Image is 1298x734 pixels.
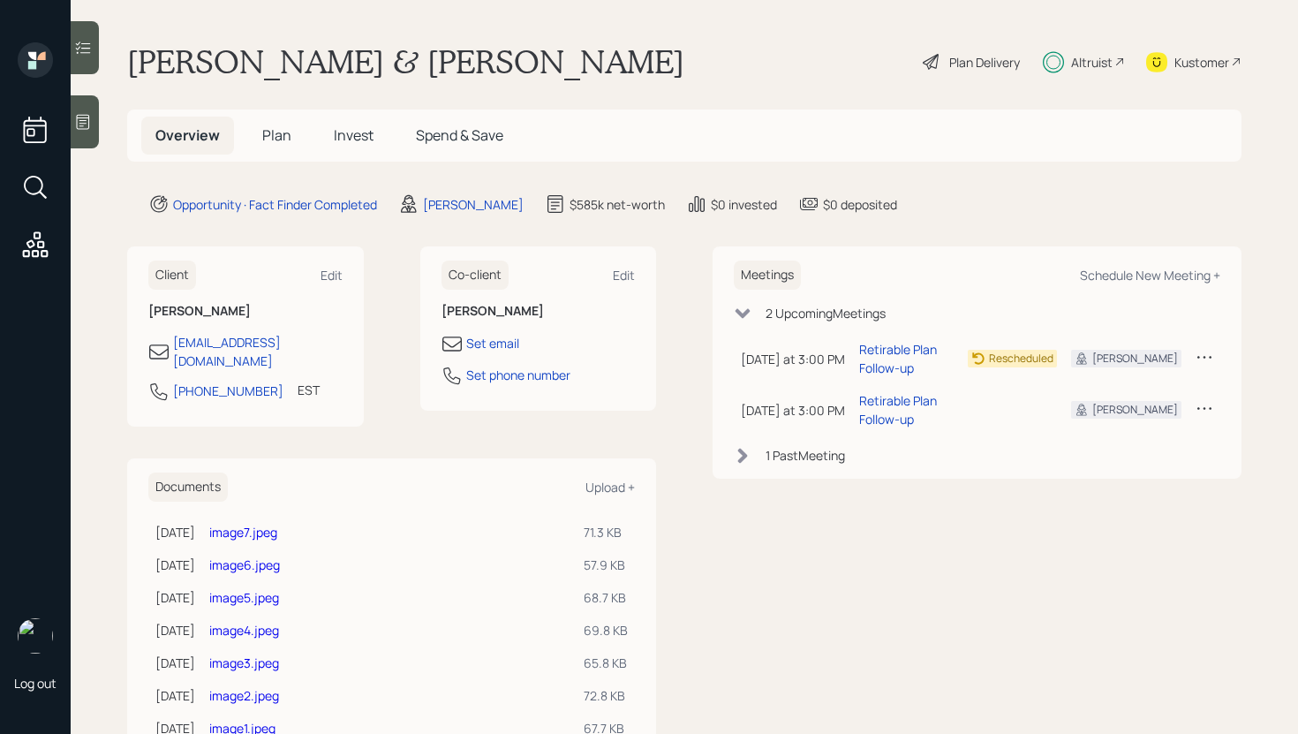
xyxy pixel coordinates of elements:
div: Log out [14,675,57,692]
div: [DATE] [155,686,195,705]
span: Plan [262,125,291,145]
img: retirable_logo.png [18,618,53,654]
div: Opportunity · Fact Finder Completed [173,195,377,214]
div: $0 deposited [823,195,897,214]
div: [EMAIL_ADDRESS][DOMAIN_NAME] [173,333,343,370]
div: Plan Delivery [949,53,1020,72]
a: image5.jpeg [209,589,279,606]
div: [PERSON_NAME] [1092,402,1178,418]
div: Set phone number [466,366,570,384]
h6: Co-client [441,261,509,290]
h6: Documents [148,473,228,502]
div: Set email [466,334,519,352]
div: Schedule New Meeting + [1080,267,1220,284]
div: 72.8 KB [584,686,628,705]
div: $585k net-worth [570,195,665,214]
div: [PHONE_NUMBER] [173,382,283,400]
div: Rescheduled [989,351,1053,367]
div: [DATE] [155,556,195,574]
div: 1 Past Meeting [766,446,845,465]
div: 2 Upcoming Meeting s [766,304,886,322]
div: [PERSON_NAME] [423,195,524,214]
div: 71.3 KB [584,523,628,541]
div: 65.8 KB [584,654,628,672]
a: image7.jpeg [209,524,277,541]
div: $0 invested [711,195,777,214]
div: Kustomer [1174,53,1229,72]
div: Upload + [585,479,635,496]
div: Retirable Plan Follow-up [859,340,954,377]
div: Altruist [1071,53,1113,72]
span: Invest [334,125,374,145]
div: [DATE] [155,523,195,541]
div: Edit [321,267,343,284]
a: image4.jpeg [209,622,279,639]
div: 57.9 KB [584,556,628,574]
h6: Client [148,261,196,290]
div: Retirable Plan Follow-up [859,391,954,428]
div: EST [298,381,320,399]
h6: [PERSON_NAME] [148,304,343,319]
div: 69.8 KB [584,621,628,639]
div: [DATE] [155,654,195,672]
a: image2.jpeg [209,687,279,704]
a: image6.jpeg [209,556,280,573]
h1: [PERSON_NAME] & [PERSON_NAME] [127,42,684,81]
span: Spend & Save [416,125,503,145]
h6: Meetings [734,261,801,290]
div: [DATE] at 3:00 PM [741,401,845,420]
div: [DATE] at 3:00 PM [741,350,845,368]
span: Overview [155,125,220,145]
a: image3.jpeg [209,655,279,671]
div: 68.7 KB [584,588,628,607]
div: [PERSON_NAME] [1092,351,1178,367]
div: [DATE] [155,588,195,607]
h6: [PERSON_NAME] [441,304,636,319]
div: [DATE] [155,621,195,639]
div: Edit [613,267,635,284]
